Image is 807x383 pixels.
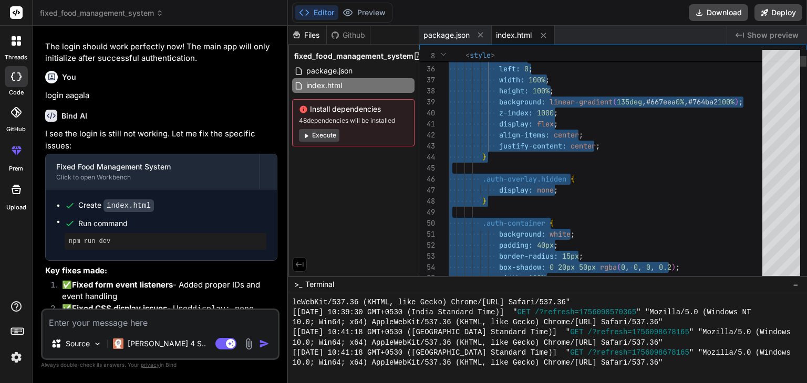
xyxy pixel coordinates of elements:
span: ; [550,86,554,95]
span: flex [537,119,554,129]
div: 44 [419,152,435,163]
span: #667eea [646,97,676,107]
button: Fixed Food Management SystemClick to open Workbench [46,154,260,189]
button: Download [689,4,748,21]
div: 45 [419,163,435,174]
span: } [482,152,487,162]
p: The login should work perfectly now! The main app will only initialize after successful authentic... [45,41,277,65]
span: 0 [524,64,529,73]
p: login aagala [45,90,277,102]
span: /?refresh=1756098678165 [588,348,689,358]
span: , [650,262,655,272]
span: justify-content: [499,141,566,151]
button: − [791,276,801,293]
span: [[DATE] 10:39:30 GMT+0530 (India Standard Time)] " [292,307,517,317]
span: border-radius: [499,251,558,261]
div: 39 [419,97,435,108]
div: 41 [419,119,435,130]
span: 0 [621,262,625,272]
div: 40 [419,108,435,119]
span: < [465,50,470,60]
span: rgba [600,262,617,272]
span: 48 dependencies will be installed [299,116,408,125]
p: I see the login is still not working. Let me fix the specific issues: [45,128,277,152]
span: ; [579,130,583,140]
span: 0.2 [659,262,671,272]
span: Install dependencies [299,104,408,114]
span: padding: [499,240,533,250]
span: package.json [423,30,470,40]
span: ; [554,119,558,129]
div: 36 [419,63,435,75]
span: ; [571,229,575,239]
span: linear-gradient [550,97,613,107]
span: 50px [579,262,596,272]
span: left: [499,64,520,73]
span: white [550,229,571,239]
div: 50 [419,218,435,229]
strong: Key fixes made: [45,265,107,275]
label: Upload [6,203,26,212]
span: " "Mozilla/5.0 (Windows NT [689,348,804,358]
span: fixed_food_management_system [294,51,413,61]
span: leWebKit/537.36 (KHTML, like Gecko) Chrome/[URL] Safari/537.36" [292,297,570,307]
span: z-index: [499,108,533,118]
div: Fixed Food Management System [56,162,249,172]
span: ; [529,64,533,73]
span: 135deg [617,97,642,107]
span: Show preview [747,30,799,40]
div: Click to open Workbench [56,173,249,182]
div: 47 [419,185,435,196]
span: 8 [419,50,435,61]
span: − [793,279,799,290]
div: 43 [419,141,435,152]
span: 10.0; Win64; x64) AppleWebKit/537.36 (KHTML, like Gecko) Chrome/[URL] Safari/537.36" [292,317,663,327]
span: 1000 [537,108,554,118]
span: /?refresh=1756098678165 [588,327,689,337]
p: Always double-check its answers. Your in Bind [41,360,280,370]
label: code [9,88,24,97]
span: ; [554,240,558,250]
span: ; [596,141,600,151]
span: center [571,141,596,151]
span: background: [499,229,545,239]
span: 20px [558,262,575,272]
span: ; [554,185,558,195]
span: width: [499,75,524,84]
div: Create [78,200,154,211]
button: Execute [299,129,339,142]
span: Terminal [305,279,334,290]
span: index.html [496,30,532,40]
div: 49 [419,207,435,218]
span: display: [499,185,533,195]
span: none [537,185,554,195]
span: style [470,50,491,60]
div: 42 [419,130,435,141]
li: ✅ - Added proper IDs and event handling [54,279,277,303]
label: GitHub [6,125,26,134]
span: box-shadow: [499,262,545,272]
span: [[DATE] 10:41:18 GMT+0530 ([GEOGRAPHIC_DATA] Standard Time)] " [292,348,570,358]
span: 10.0; Win64; x64) AppleWebKit/537.36 (KHTML, like Gecko) Chrome/[URL] Safari/537.36" [292,338,663,348]
div: 51 [419,229,435,240]
div: Files [288,30,326,40]
span: width: [499,273,524,283]
label: prem [9,164,23,173]
span: 40px [537,240,554,250]
label: threads [5,53,27,62]
button: Preview [338,5,390,20]
span: ) [671,262,676,272]
h6: Bind AI [61,111,87,121]
span: align-items: [499,130,550,140]
span: GET [570,348,583,358]
span: [[DATE] 10:41:18 GMT+0530 ([GEOGRAPHIC_DATA] Standard Time)] " [292,327,570,337]
span: .auth-container [482,218,545,228]
span: ; [554,108,558,118]
span: 0% [676,97,684,107]
img: settings [7,348,25,366]
span: display: [499,119,533,129]
button: Editor [295,5,338,20]
span: ) [734,97,739,107]
div: 53 [419,251,435,262]
span: >_ [294,279,302,290]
